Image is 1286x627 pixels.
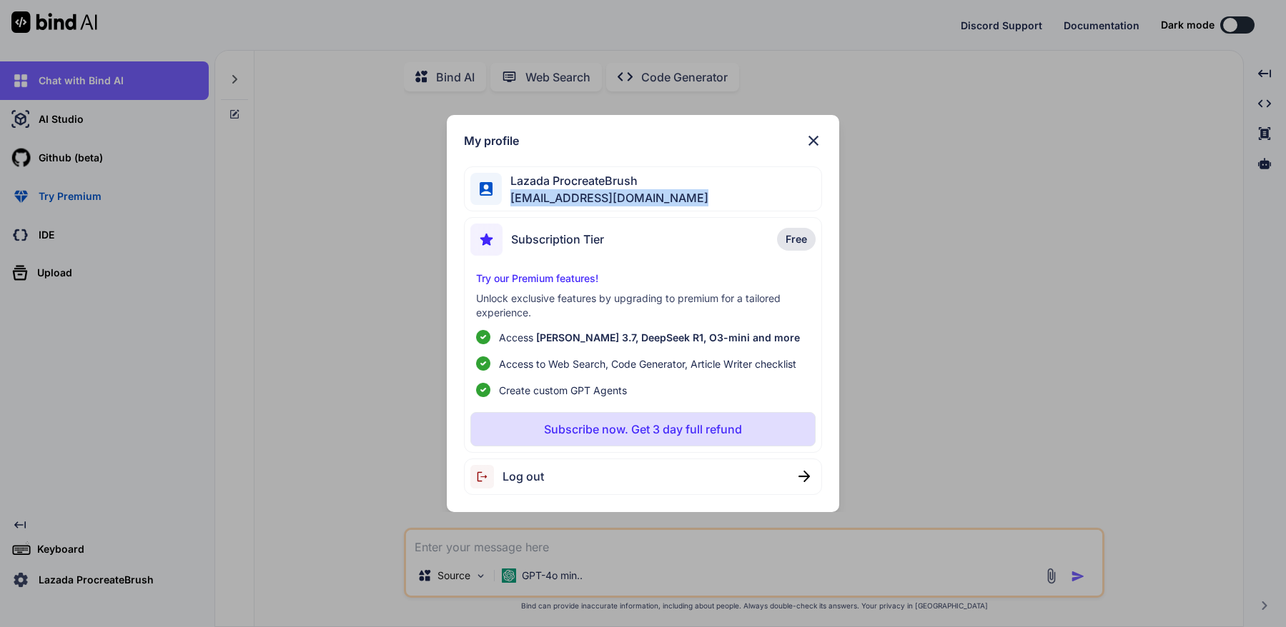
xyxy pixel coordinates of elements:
span: Lazada ProcreateBrush [502,172,708,189]
span: [PERSON_NAME] 3.7, DeepSeek R1, O3-mini and more [536,331,800,343]
img: profile [480,182,493,196]
span: Free [786,232,807,246]
img: subscription [470,224,503,256]
span: Access to Web Search, Code Generator, Article Writer checklist [499,356,796,371]
span: Create custom GPT Agents [499,383,627,398]
span: Subscription Tier [511,231,604,248]
img: checklist [476,356,490,371]
p: Try our Premium features! [476,271,811,286]
p: Unlock exclusive features by upgrading to premium for a tailored experience. [476,291,811,320]
button: Subscribe now. Get 3 day full refund [470,412,816,446]
h1: My profile [464,132,519,149]
img: checklist [476,383,490,397]
span: [EMAIL_ADDRESS][DOMAIN_NAME] [502,189,708,206]
p: Subscribe now. Get 3 day full refund [544,421,742,438]
img: logout [470,465,503,488]
img: close [805,132,822,149]
img: close [798,471,810,482]
span: Log out [503,468,544,485]
img: checklist [476,330,490,344]
p: Access [499,330,800,345]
